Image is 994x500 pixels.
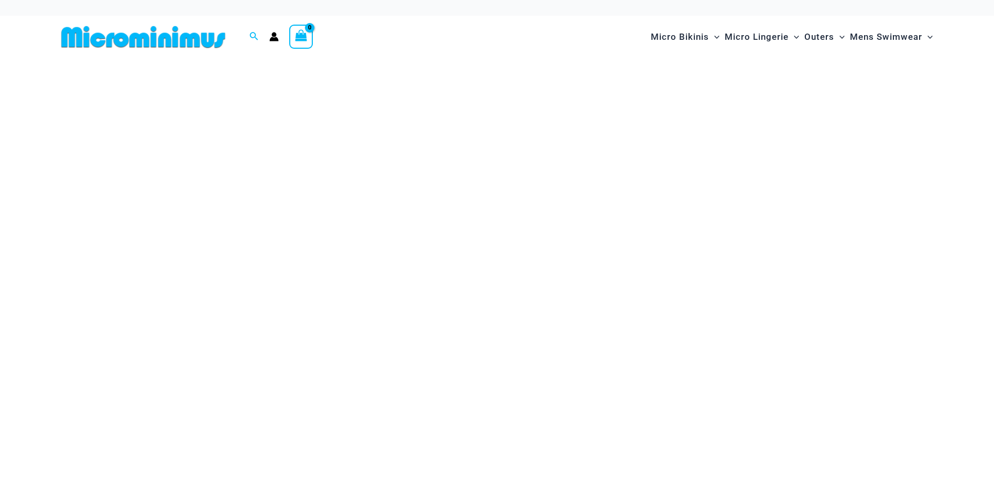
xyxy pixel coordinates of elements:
[802,21,847,53] a: OutersMenu ToggleMenu Toggle
[922,24,933,50] span: Menu Toggle
[804,24,834,50] span: Outers
[850,24,922,50] span: Mens Swimwear
[725,24,789,50] span: Micro Lingerie
[709,24,719,50] span: Menu Toggle
[647,19,937,55] nav: Site Navigation
[651,24,709,50] span: Micro Bikinis
[57,25,230,49] img: MM SHOP LOGO FLAT
[722,21,802,53] a: Micro LingerieMenu ToggleMenu Toggle
[847,21,935,53] a: Mens SwimwearMenu ToggleMenu Toggle
[789,24,799,50] span: Menu Toggle
[249,30,259,44] a: Search icon link
[289,25,313,49] a: View Shopping Cart, empty
[269,32,279,41] a: Account icon link
[648,21,722,53] a: Micro BikinisMenu ToggleMenu Toggle
[834,24,845,50] span: Menu Toggle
